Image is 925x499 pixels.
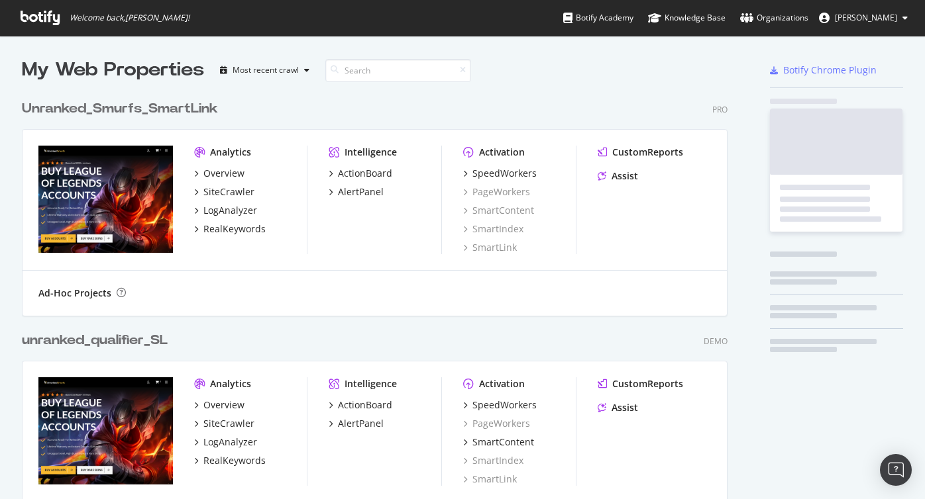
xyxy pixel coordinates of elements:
span: Khlifi Mayssa [835,12,897,23]
div: Open Intercom Messenger [880,454,912,486]
button: [PERSON_NAME] [808,7,918,28]
div: Organizations [740,11,808,24]
div: Botify Academy [563,11,633,24]
div: Knowledge Base [648,11,726,24]
span: Welcome back, [PERSON_NAME] ! [70,13,190,23]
